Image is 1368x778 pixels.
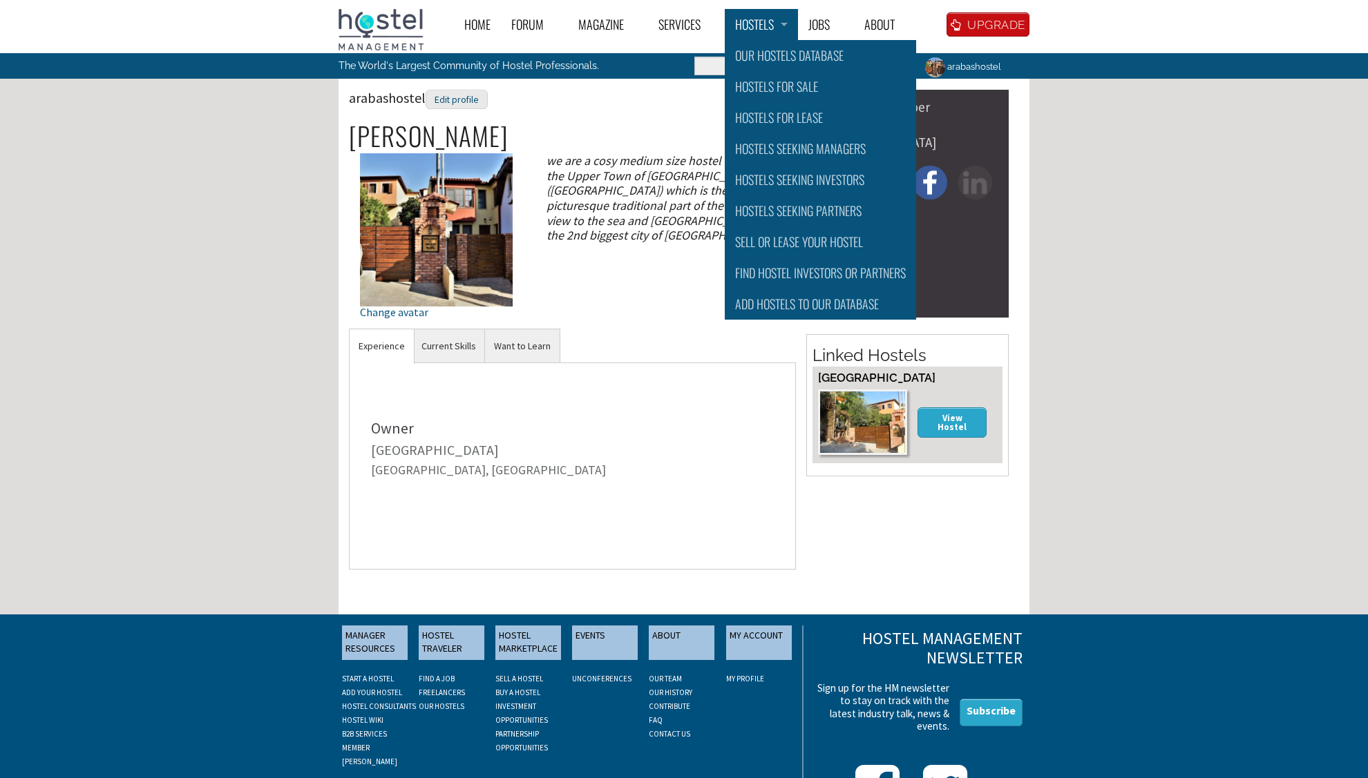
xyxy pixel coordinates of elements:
a: Hostels Seeking Investors [725,164,916,195]
a: Our Hostels Database [725,40,916,71]
a: Hostels Seeking Partners [725,195,916,226]
a: [GEOGRAPHIC_DATA] [818,371,935,385]
a: Add Hostels to Our database [725,289,916,320]
a: Jobs [798,9,854,40]
img: arabashostel's picture [923,55,947,79]
div: Edit profile [426,90,488,110]
a: UPGRADE [947,12,1029,37]
a: Experience [350,329,414,363]
a: B2B SERVICES [342,729,387,739]
a: ADD YOUR HOSTEL [342,688,402,697]
a: PARTNERSHIP OPPORTUNITIES [495,729,548,752]
a: Services [648,9,725,40]
img: fb-square.png [913,166,947,200]
a: Hostels for Lease [725,102,916,133]
a: Want to Learn [485,329,560,363]
a: UNCONFERENCES [572,674,631,683]
a: MY ACCOUNT [726,625,792,660]
a: HOSTEL TRAVELER [419,625,484,660]
a: START A HOSTEL [342,674,394,683]
a: HOSTEL MARKETPLACE [495,625,561,660]
a: Subscribe [960,699,1023,726]
img: Hostel Management Home [339,9,424,50]
a: Current Skills [412,329,485,363]
a: EVENTS [572,625,638,660]
input: Enter the terms you wish to search for. [694,57,904,75]
a: HOSTEL WIKI [342,715,383,725]
a: FAQ [649,715,663,725]
h2: Linked Hostels [813,344,1003,367]
a: OUR HISTORY [649,688,692,697]
h2: [PERSON_NAME] [349,121,796,150]
a: [GEOGRAPHIC_DATA] [371,441,499,458]
h3: Hostel Management Newsletter [813,629,1023,669]
a: INVESTMENT OPPORTUNITIES [495,701,548,725]
div: Owner [371,420,774,436]
img: arabashostel's picture [360,153,513,306]
p: The World's Largest Community of Hostel Professionals. [339,53,627,78]
p: Sign up for the HM newsletter to stay on track with the latest industry talk, news & events. [813,682,949,732]
a: Change avatar [360,222,513,318]
a: arabashostel [914,53,1009,80]
a: MEMBER [PERSON_NAME] [342,743,397,766]
a: CONTACT US [649,729,690,739]
span: arabashostel [349,89,488,106]
a: OUR HOSTELS [419,701,464,711]
a: CONTRIBUTE [649,701,690,711]
a: Forum [501,9,568,40]
a: HOSTEL CONSULTANTS [342,701,416,711]
a: OUR TEAM [649,674,682,683]
a: SELL A HOSTEL [495,674,543,683]
a: Hostels Seeking Managers [725,133,916,164]
a: Find Hostel Investors or Partners [725,257,916,289]
a: ABOUT [649,625,714,660]
a: Home [454,9,501,40]
a: My Profile [726,674,764,683]
a: FREELANCERS [419,688,465,697]
a: BUY A HOSTEL [495,688,540,697]
div: we are a cosy medium size hostel located in the Upper Town of [GEOGRAPHIC_DATA]([GEOGRAPHIC_DATA]... [535,153,795,243]
a: View Hostel [918,407,987,437]
a: Sell or Lease Your Hostel [725,226,916,257]
a: FIND A JOB [419,674,455,683]
div: Change avatar [360,307,513,318]
a: Hostels for Sale [725,71,916,102]
div: [GEOGRAPHIC_DATA], [GEOGRAPHIC_DATA] [371,464,774,476]
a: Magazine [568,9,648,40]
img: in-square.png [958,166,992,200]
a: Hostels [725,9,798,40]
a: MANAGER RESOURCES [342,625,408,660]
a: About [854,9,919,40]
a: Edit profile [426,89,488,106]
